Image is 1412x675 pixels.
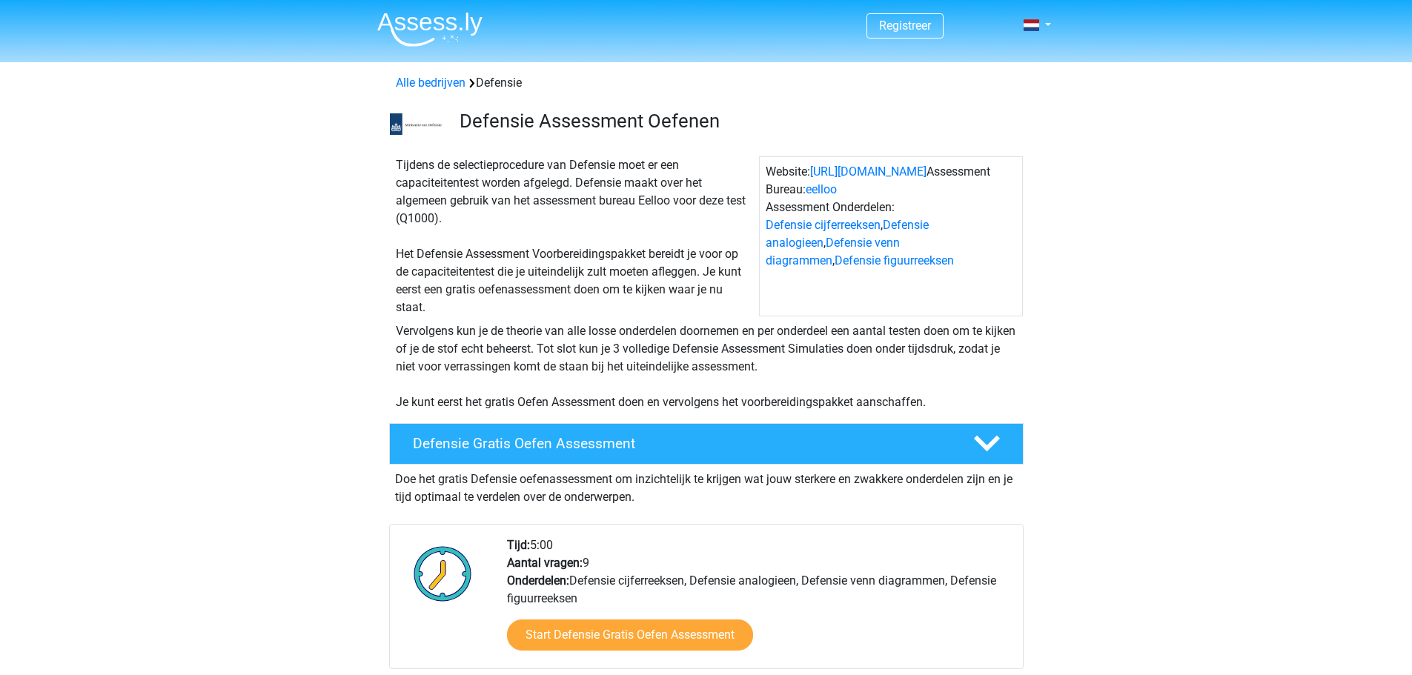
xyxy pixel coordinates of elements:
b: Onderdelen: [507,573,569,588]
img: Assessly [377,12,483,47]
a: eelloo [806,182,837,196]
img: Klok [405,536,480,611]
a: Start Defensie Gratis Oefen Assessment [507,619,753,651]
a: Defensie Gratis Oefen Assessment [383,423,1030,465]
div: Tijdens de selectieprocedure van Defensie moet er een capaciteitentest worden afgelegd. Defensie ... [390,156,759,316]
a: Defensie venn diagrammen [766,236,900,267]
a: [URL][DOMAIN_NAME] [810,164,927,179]
div: Defensie [390,74,1023,92]
b: Tijd: [507,538,530,552]
div: Doe het gratis Defensie oefenassessment om inzichtelijk te krijgen wat jouw sterkere en zwakkere ... [389,465,1024,506]
h4: Defensie Gratis Oefen Assessment [413,435,949,452]
div: Website: Assessment Bureau: Assessment Onderdelen: , , , [759,156,1023,316]
b: Aantal vragen: [507,556,583,570]
div: Vervolgens kun je de theorie van alle losse onderdelen doornemen en per onderdeel een aantal test... [390,322,1023,411]
a: Defensie cijferreeksen [766,218,881,232]
h3: Defensie Assessment Oefenen [460,110,1012,133]
a: Defensie figuurreeksen [835,253,954,267]
a: Registreer [879,19,931,33]
a: Alle bedrijven [396,76,465,90]
div: 5:00 9 Defensie cijferreeksen, Defensie analogieen, Defensie venn diagrammen, Defensie figuurreeksen [496,536,1022,668]
a: Defensie analogieen [766,218,929,250]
